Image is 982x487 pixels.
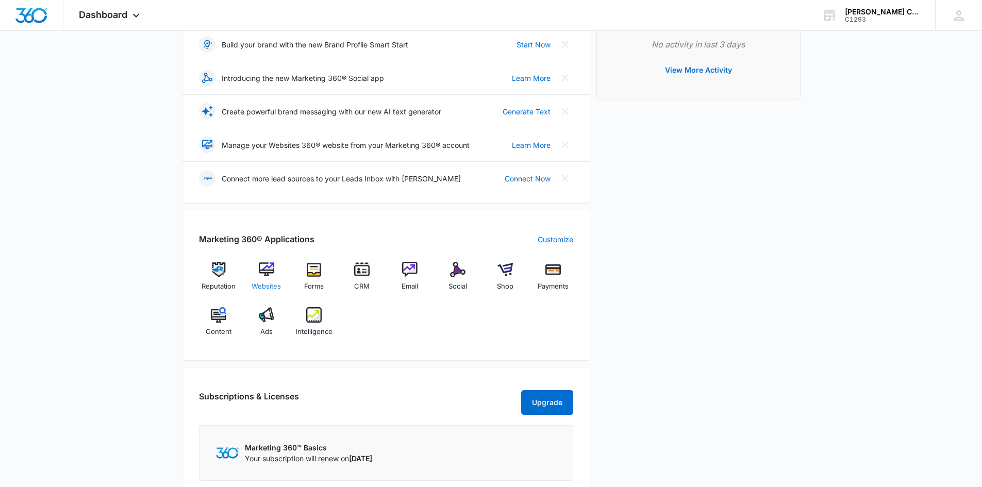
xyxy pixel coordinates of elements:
button: Close [557,137,573,153]
div: account name [845,8,920,16]
a: Social [438,262,477,299]
a: Content [199,307,239,344]
span: Shop [497,281,513,292]
a: Shop [486,262,525,299]
a: Generate Text [503,106,551,117]
span: Dashboard [79,9,127,20]
span: Ads [260,327,273,337]
button: Close [557,36,573,53]
span: CRM [354,281,370,292]
span: Payments [538,281,569,292]
a: Connect Now [505,173,551,184]
span: Social [448,281,467,292]
span: Email [402,281,418,292]
p: Connect more lead sources to your Leads Inbox with [PERSON_NAME] [222,173,461,184]
div: account id [845,16,920,23]
p: Introducing the new Marketing 360® Social app [222,73,384,83]
span: Reputation [202,281,236,292]
a: Reputation [199,262,239,299]
button: View More Activity [655,58,742,82]
a: Email [390,262,430,299]
button: Close [557,70,573,86]
a: Learn More [512,140,551,150]
p: No activity in last 3 days [613,38,784,51]
a: Websites [246,262,286,299]
a: CRM [342,262,382,299]
a: Customize [538,234,573,245]
a: Start Now [517,39,551,50]
h2: Marketing 360® Applications [199,233,314,245]
img: Marketing 360 Logo [216,447,239,458]
span: Websites [252,281,281,292]
p: Create powerful brand messaging with our new AI text generator [222,106,441,117]
span: Content [206,327,231,337]
h2: Subscriptions & Licenses [199,390,299,411]
p: Build your brand with the new Brand Profile Smart Start [222,39,408,50]
button: Close [557,103,573,120]
a: Payments [534,262,573,299]
p: Marketing 360™ Basics [245,442,372,453]
span: [DATE] [349,454,372,463]
a: Learn More [512,73,551,83]
a: Ads [246,307,286,344]
span: Intelligence [296,327,332,337]
a: Intelligence [294,307,334,344]
span: Forms [304,281,324,292]
p: Your subscription will renew on [245,453,372,464]
button: Upgrade [521,390,573,415]
button: Close [557,170,573,187]
p: Manage your Websites 360® website from your Marketing 360® account [222,140,470,150]
a: Forms [294,262,334,299]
